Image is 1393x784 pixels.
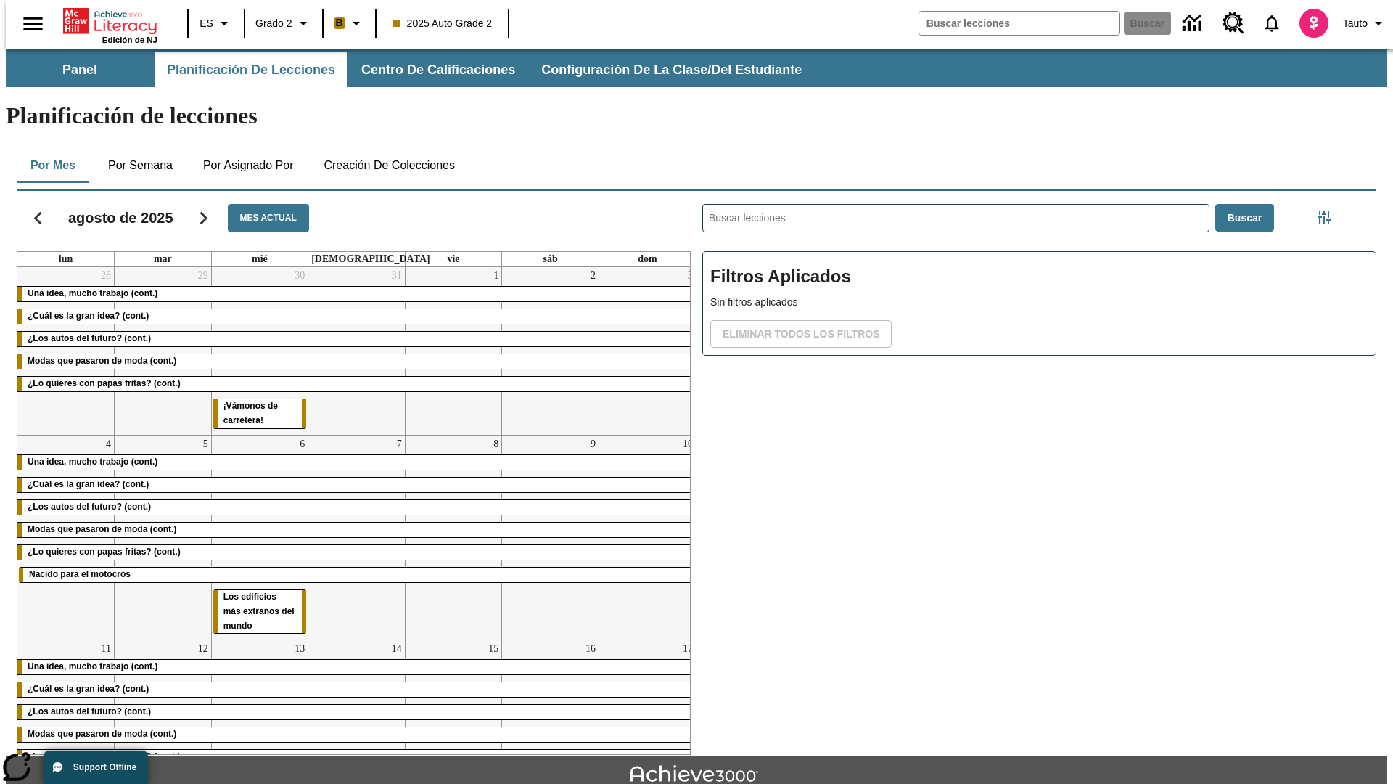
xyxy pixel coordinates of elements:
[308,252,433,266] a: jueves
[17,377,696,391] div: ¿Lo quieres con papas fritas? (cont.)
[185,200,222,237] button: Seguir
[17,660,696,674] div: Una idea, mucho trabajo (cont.)
[328,10,371,36] button: Boost El color de la clase es anaranjado claro. Cambiar el color de la clase.
[28,378,181,388] span: ¿Lo quieres con papas fritas? (cont.)
[17,148,89,183] button: Por mes
[7,52,152,87] button: Panel
[192,148,305,183] button: Por asignado por
[1215,204,1274,232] button: Buscar
[350,52,527,87] button: Centro de calificaciones
[28,661,157,671] span: Una idea, mucho trabajo (cont.)
[63,5,157,44] div: Portada
[17,523,696,537] div: Modas que pasaron de moda (cont.)
[588,436,599,453] a: 9 de agosto de 2025
[151,252,175,266] a: martes
[99,640,114,658] a: 11 de agosto de 2025
[583,640,599,658] a: 16 de agosto de 2025
[98,267,114,285] a: 28 de julio de 2025
[17,705,696,719] div: ¿Los autos del futuro? (cont.)
[17,478,696,492] div: ¿Cuál es la gran idea? (cont.)
[17,309,696,324] div: ¿Cuál es la gran idea? (cont.)
[19,568,694,582] div: Nacido para el motocrós
[691,185,1376,755] div: Buscar
[28,288,157,298] span: Una idea, mucho trabajo (cont.)
[28,524,176,534] span: Modas que pasaron de moda (cont.)
[28,684,149,694] span: ¿Cuál es la gran idea? (cont.)
[1299,9,1328,38] img: avatar image
[56,252,75,266] a: lunes
[292,640,308,658] a: 13 de agosto de 2025
[17,682,696,697] div: ¿Cuál es la gran idea? (cont.)
[5,185,691,755] div: Calendario
[530,52,813,87] button: Configuración de la clase/del estudiante
[1343,16,1368,31] span: Tauto
[28,356,176,366] span: Modas que pasaron de moda (cont.)
[389,640,405,658] a: 14 de agosto de 2025
[17,500,696,515] div: ¿Los autos del futuro? (cont.)
[919,12,1119,35] input: Buscar campo
[228,204,309,232] button: Mes actual
[211,435,308,640] td: 6 de agosto de 2025
[63,7,157,36] a: Portada
[29,569,131,579] span: Nacido para el motocrós
[685,267,696,285] a: 3 de agosto de 2025
[389,267,405,285] a: 31 de julio de 2025
[96,148,184,183] button: Por semana
[405,267,502,435] td: 1 de agosto de 2025
[17,287,696,301] div: Una idea, mucho trabajo (cont.)
[28,706,151,716] span: ¿Los autos del futuro? (cont.)
[17,354,696,369] div: Modas que pasaron de moda (cont.)
[211,267,308,435] td: 30 de julio de 2025
[200,16,213,31] span: ES
[44,751,148,784] button: Support Offline
[17,750,696,764] div: ¿Lo quieres con papas fritas? (cont.)
[28,729,176,739] span: Modas que pasaron de moda (cont.)
[20,200,57,237] button: Regresar
[200,436,211,453] a: 5 de agosto de 2025
[17,435,115,640] td: 4 de agosto de 2025
[213,399,307,428] div: ¡Vámonos de carretera!
[12,2,54,45] button: Abrir el menú lateral
[702,251,1376,356] div: Filtros Aplicados
[308,267,406,435] td: 31 de julio de 2025
[680,640,696,658] a: 17 de agosto de 2025
[28,311,149,321] span: ¿Cuál es la gran idea? (cont.)
[297,436,308,453] a: 6 de agosto de 2025
[444,252,462,266] a: viernes
[17,545,696,560] div: ¿Lo quieres con papas fritas? (cont.)
[28,479,149,489] span: ¿Cuál es la gran idea? (cont.)
[588,267,599,285] a: 2 de agosto de 2025
[6,102,1387,129] h1: Planificación de lecciones
[710,259,1368,295] h2: Filtros Aplicados
[405,435,502,640] td: 8 de agosto de 2025
[6,49,1387,87] div: Subbarra de navegación
[17,727,696,742] div: Modas que pasaron de moda (cont.)
[394,436,405,453] a: 7 de agosto de 2025
[703,205,1209,232] input: Buscar lecciones
[680,436,696,453] a: 10 de agosto de 2025
[28,547,181,557] span: ¿Lo quieres con papas fritas? (cont.)
[68,209,173,226] h2: agosto de 2025
[17,267,115,435] td: 28 de julio de 2025
[195,267,211,285] a: 29 de julio de 2025
[336,14,343,32] span: B
[17,455,696,470] div: Una idea, mucho trabajo (cont.)
[312,148,467,183] button: Creación de colecciones
[155,52,347,87] button: Planificación de lecciones
[249,252,271,266] a: miércoles
[1253,4,1291,42] a: Notificaciones
[1291,4,1337,42] button: Escoja un nuevo avatar
[502,267,599,435] td: 2 de agosto de 2025
[28,502,151,512] span: ¿Los autos del futuro? (cont.)
[115,435,212,640] td: 5 de agosto de 2025
[485,640,501,658] a: 15 de agosto de 2025
[213,590,307,634] div: Los edificios más extraños del mundo
[223,592,295,631] span: Los edificios más extraños del mundo
[115,267,212,435] td: 29 de julio de 2025
[28,457,157,467] span: Una idea, mucho trabajo (cont.)
[635,252,659,266] a: domingo
[102,36,157,44] span: Edición de NJ
[1310,203,1339,232] button: Menú lateral de filtros
[28,333,151,343] span: ¿Los autos del futuro? (cont.)
[490,267,501,285] a: 1 de agosto de 2025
